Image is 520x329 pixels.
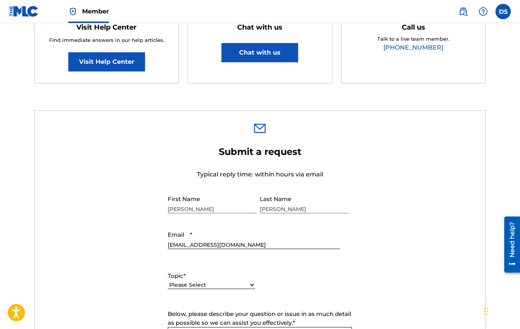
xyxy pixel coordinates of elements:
[168,146,352,158] h2: Submit a request
[495,4,511,19] div: User Menu
[475,4,491,19] div: Help
[9,6,39,17] img: MLC Logo
[76,23,137,32] h5: Visit Help Center
[484,300,489,323] div: Drag
[459,7,468,16] img: search
[254,124,266,133] img: 0ff00501b51b535a1dc6.svg
[49,37,164,43] span: Find immediate answers in our help articles.
[197,171,323,178] span: Typical reply time: within hours via email
[168,272,183,279] span: Topic
[479,7,488,16] img: help
[82,7,109,16] span: Member
[383,44,443,51] a: [PHONE_NUMBER]
[482,292,520,329] iframe: Chat Widget
[377,35,449,43] p: Talk to a live team member.
[499,213,520,275] iframe: Resource Center
[221,43,298,62] button: Chat with us
[68,7,78,16] img: Top Rightsholder
[456,4,471,19] a: Public Search
[402,23,425,32] h5: Call us
[237,23,282,32] h5: Chat with us
[168,310,351,326] span: Below, please describe your question or issue in as much detail as possible so we can assist you ...
[68,52,145,71] a: Visit Help Center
